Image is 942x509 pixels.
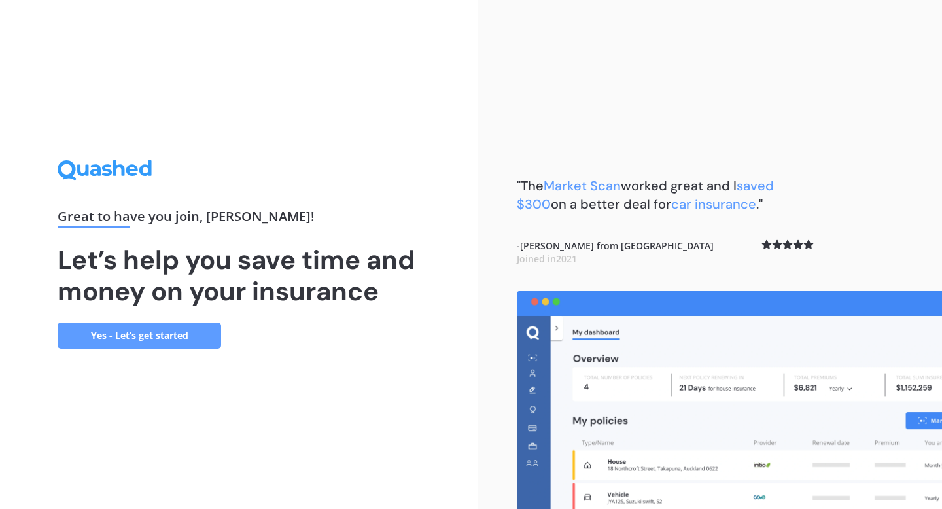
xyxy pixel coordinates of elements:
[58,210,420,228] div: Great to have you join , [PERSON_NAME] !
[544,177,621,194] span: Market Scan
[517,239,714,265] b: - [PERSON_NAME] from [GEOGRAPHIC_DATA]
[517,291,942,509] img: dashboard.webp
[517,177,774,213] b: "The worked great and I on a better deal for ."
[58,323,221,349] a: Yes - Let’s get started
[58,244,420,307] h1: Let’s help you save time and money on your insurance
[517,177,774,213] span: saved $300
[517,253,577,265] span: Joined in 2021
[671,196,756,213] span: car insurance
